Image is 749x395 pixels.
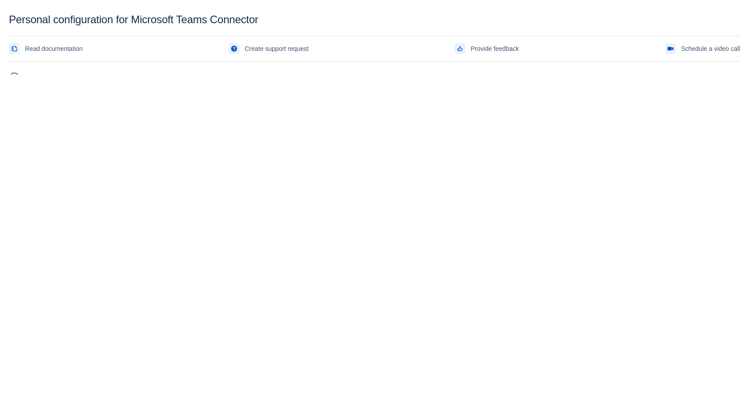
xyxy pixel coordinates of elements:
[457,45,464,52] span: feedback
[667,45,674,52] span: videoCall
[9,13,740,26] div: Personal configuration for Microsoft Teams Connector
[11,45,18,52] span: documentation
[25,42,82,56] span: Read documentation
[681,42,740,56] span: Schedule a video call
[230,45,238,52] span: support
[229,42,309,56] a: Create support request
[9,42,82,56] a: Read documentation
[471,42,519,56] span: Provide feedback
[455,42,519,56] a: Provide feedback
[665,42,740,56] a: Schedule a video call
[245,42,309,56] span: Create support request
